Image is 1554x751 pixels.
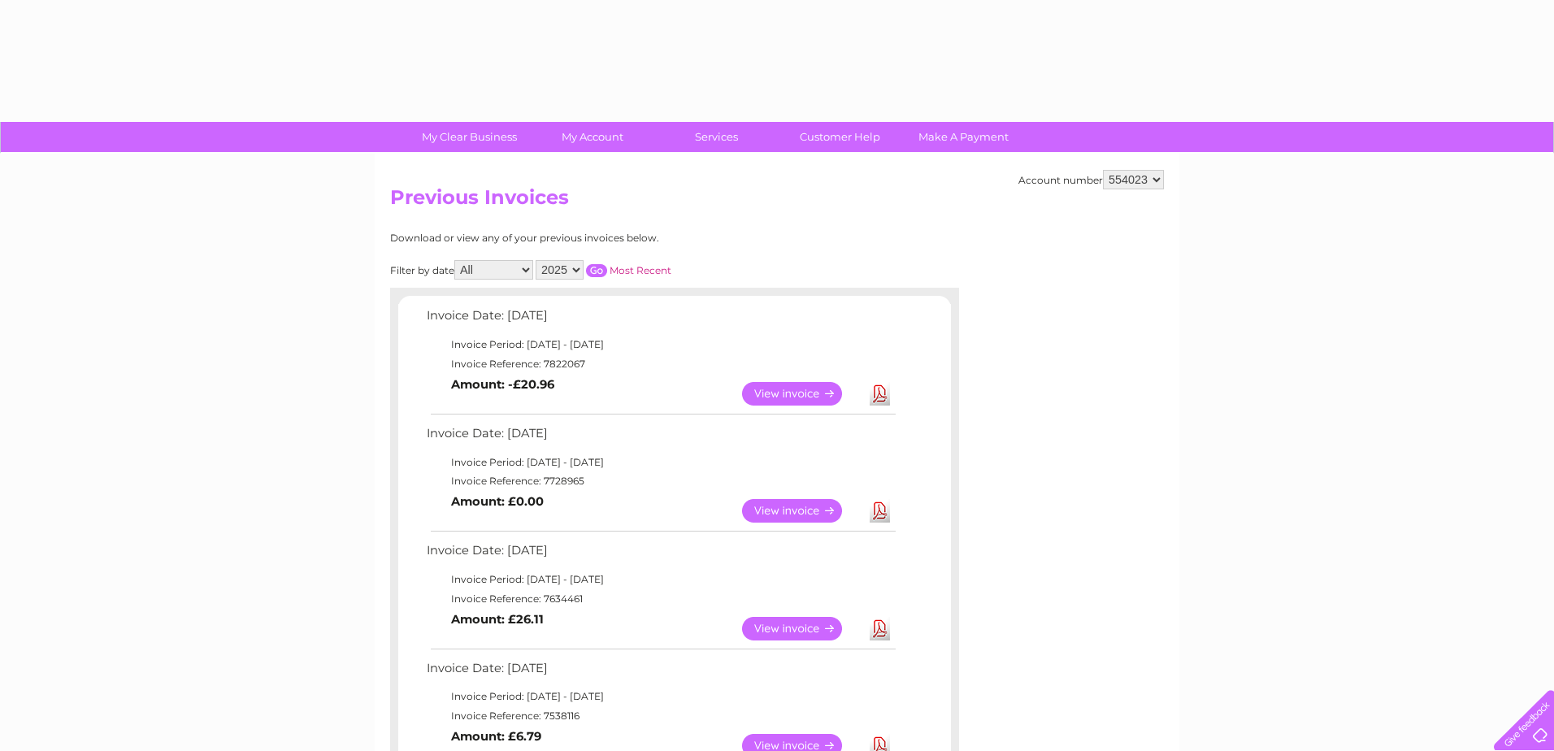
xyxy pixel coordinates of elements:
[423,423,898,453] td: Invoice Date: [DATE]
[451,377,554,392] b: Amount: -£20.96
[402,122,536,152] a: My Clear Business
[1018,170,1164,189] div: Account number
[423,540,898,570] td: Invoice Date: [DATE]
[451,612,544,627] b: Amount: £26.11
[742,382,862,406] a: View
[390,232,817,244] div: Download or view any of your previous invoices below.
[742,499,862,523] a: View
[451,494,544,509] b: Amount: £0.00
[423,589,898,609] td: Invoice Reference: 7634461
[423,471,898,491] td: Invoice Reference: 7728965
[870,617,890,640] a: Download
[423,687,898,706] td: Invoice Period: [DATE] - [DATE]
[390,260,817,280] div: Filter by date
[423,706,898,726] td: Invoice Reference: 7538116
[526,122,660,152] a: My Account
[649,122,784,152] a: Services
[896,122,1031,152] a: Make A Payment
[423,570,898,589] td: Invoice Period: [DATE] - [DATE]
[870,382,890,406] a: Download
[610,264,671,276] a: Most Recent
[742,617,862,640] a: View
[423,354,898,374] td: Invoice Reference: 7822067
[423,335,898,354] td: Invoice Period: [DATE] - [DATE]
[423,658,898,688] td: Invoice Date: [DATE]
[423,453,898,472] td: Invoice Period: [DATE] - [DATE]
[870,499,890,523] a: Download
[390,186,1164,217] h2: Previous Invoices
[773,122,907,152] a: Customer Help
[423,305,898,335] td: Invoice Date: [DATE]
[451,729,541,744] b: Amount: £6.79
